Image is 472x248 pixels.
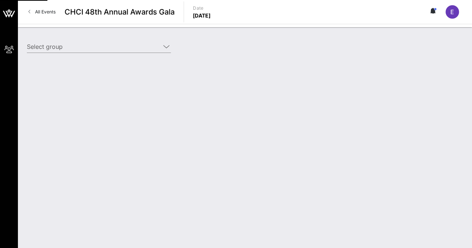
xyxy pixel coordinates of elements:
[450,8,454,16] span: E
[193,4,211,12] p: Date
[446,5,459,19] div: E
[24,6,60,18] a: All Events
[65,6,175,18] span: CHCI 48th Annual Awards Gala
[193,12,211,19] p: [DATE]
[35,9,56,15] span: All Events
